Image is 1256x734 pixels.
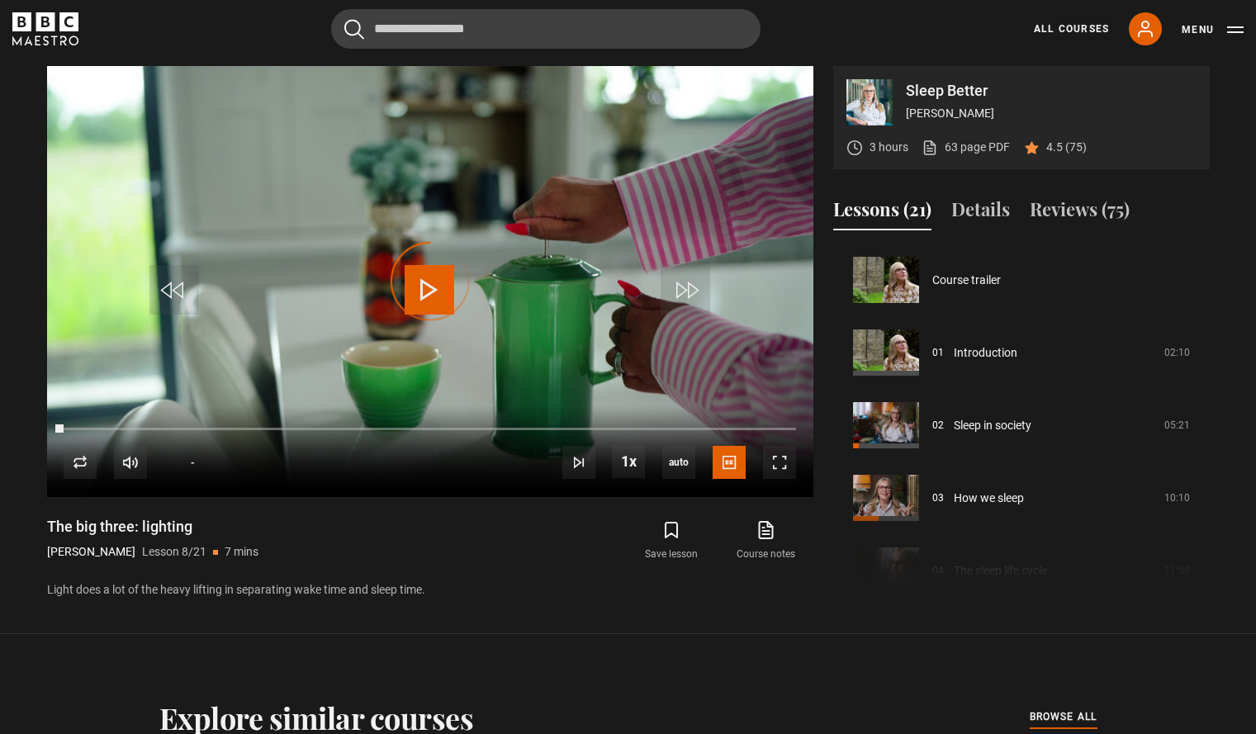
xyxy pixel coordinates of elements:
button: Fullscreen [763,446,796,479]
button: Submit the search query [344,19,364,40]
span: - [191,457,195,468]
a: Introduction [954,344,1017,362]
button: Next Lesson [562,446,595,479]
span: auto [662,446,695,479]
button: Mute [114,446,147,479]
p: [PERSON_NAME] [906,105,1197,122]
p: 3 hours [870,139,908,156]
button: Replay [64,446,97,479]
a: 63 page PDF [922,139,1010,156]
p: 4.5 (75) [1046,139,1087,156]
button: Save lesson [624,517,718,565]
p: Lesson 8/21 [142,543,206,561]
button: Toggle navigation [1182,21,1244,38]
span: browse all [1030,708,1097,725]
a: Course trailer [932,272,1001,289]
button: Reviews (75) [1030,196,1130,230]
a: Course notes [718,517,813,565]
div: Progress Bar [64,428,795,431]
h1: The big three: lighting [47,517,258,537]
a: Sleep in society [954,417,1031,434]
input: Search [331,9,761,49]
p: Light does a lot of the heavy lifting in separating wake time and sleep time. [47,581,813,599]
svg: BBC Maestro [12,12,78,45]
div: Current quality: 720p [662,446,695,479]
button: Captions [713,446,746,479]
button: Playback Rate [612,445,645,478]
a: All Courses [1034,21,1109,36]
p: 7 mins [225,543,258,561]
a: browse all [1030,708,1097,727]
p: Sleep Better [906,83,1197,98]
button: Details [951,196,1010,230]
p: [PERSON_NAME] [47,543,135,561]
button: Lessons (21) [833,196,931,230]
a: How we sleep [954,490,1024,507]
video-js: Video Player [47,66,813,497]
